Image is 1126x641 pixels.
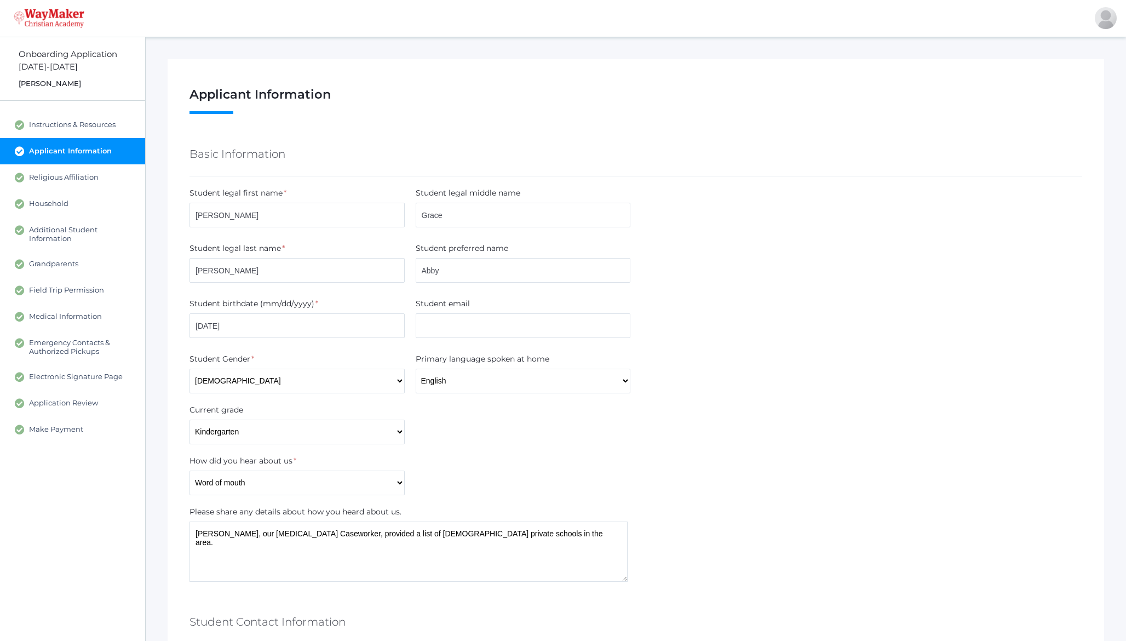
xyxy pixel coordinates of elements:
h1: Applicant Information [189,88,1082,114]
textarea: [PERSON_NAME], our [MEDICAL_DATA] Caseworker, provided a list of [DEMOGRAPHIC_DATA] private schoo... [189,522,628,582]
div: Onboarding Application [19,48,145,61]
span: Field Trip Permission [29,285,104,295]
label: Please share any details about how you heard about us. [189,506,401,518]
label: Student email [416,298,470,310]
span: Applicant Information [29,146,112,156]
span: Medical Information [29,312,102,322]
div: [DATE]-[DATE] [19,61,145,73]
input: mm/dd/yyyy [189,313,405,338]
span: Religious Affiliation [29,173,99,182]
label: Student legal first name [189,187,283,199]
span: Grandparents [29,259,78,269]
label: Current grade [189,404,243,416]
label: Student legal last name [189,243,281,254]
span: Emergency Contacts & Authorized Pickups [29,338,134,356]
label: Student birthdate (mm/dd/yyyy) [189,298,314,310]
h5: Student Contact Information [189,613,346,631]
img: 4_waymaker-logo-stack-white.png [14,9,84,28]
label: Student preferred name [416,243,508,254]
span: Additional Student Information [29,225,134,243]
div: [PERSON_NAME] [19,78,145,89]
div: Jason Roberts [1095,7,1117,29]
span: Make Payment [29,425,83,434]
span: Household [29,199,68,209]
label: Student legal middle name [416,187,520,199]
label: How did you hear about us [189,455,292,467]
label: Student Gender [189,353,250,365]
span: Electronic Signature Page [29,372,123,382]
h5: Basic Information [189,145,285,163]
span: Application Review [29,398,98,408]
label: Primary language spoken at home [416,353,549,365]
span: Instructions & Resources [29,120,116,130]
